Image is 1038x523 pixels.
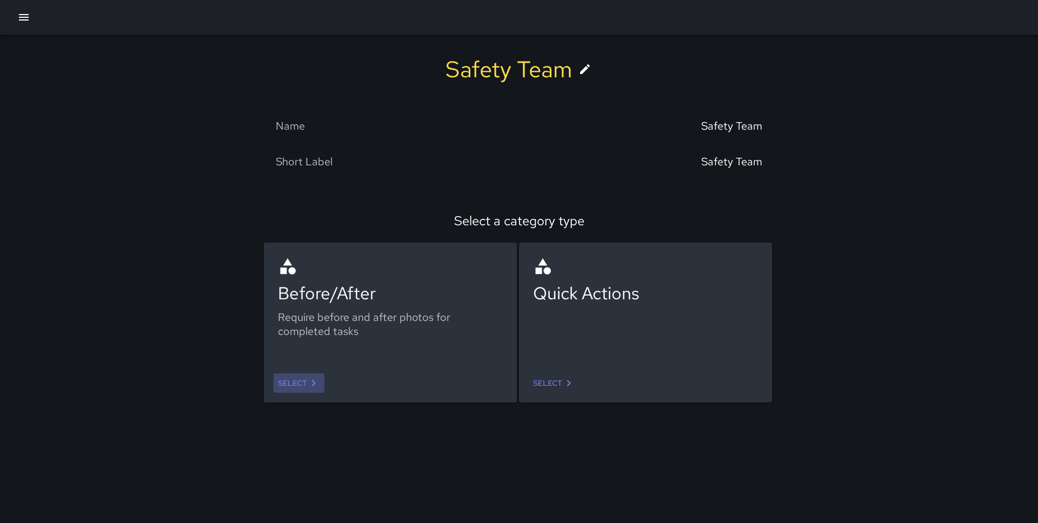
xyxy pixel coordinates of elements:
div: Before/After [278,281,503,305]
div: Require before and after photos for completed tasks [278,310,503,338]
a: Select [529,373,580,393]
div: Safety Team [701,155,762,169]
div: Safety Team [701,119,762,133]
div: Short Label [276,155,332,169]
div: Select a category type [22,212,1016,229]
div: Name [276,119,305,133]
div: Safety Team [445,54,572,84]
a: Select [274,373,324,393]
div: Quick Actions [533,281,758,305]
